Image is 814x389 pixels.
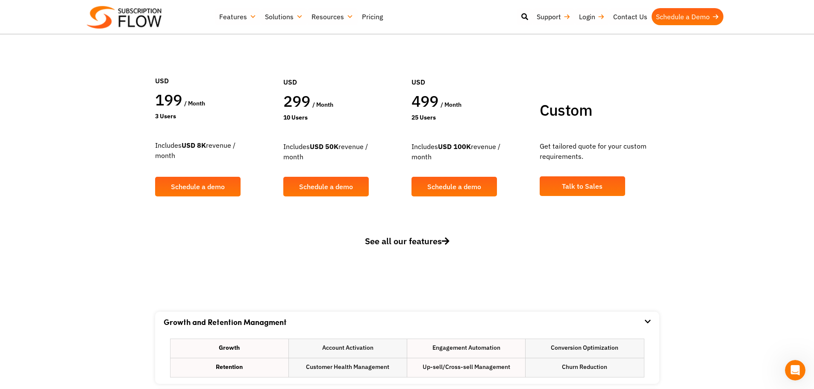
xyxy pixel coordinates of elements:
[261,8,307,25] a: Solutions
[182,141,206,149] strong: USD 8K
[652,8,723,25] a: Schedule a Demo
[411,129,531,173] div: Includes revenue / month
[307,8,358,25] a: Resources
[164,316,287,328] a: Growth and Retention Managment
[155,127,275,171] div: Includes revenue / month
[164,312,651,332] div: Growth and Retention Managment
[540,100,592,120] span: Custom
[155,112,275,121] div: 3 Users
[325,142,338,151] strong: 50K
[283,91,311,111] span: 299
[526,339,644,358] li: Conversion Optimization
[283,51,403,91] div: USD
[441,101,461,108] span: / month
[155,177,241,196] a: Schedule a demo
[87,6,162,29] img: Subscriptionflow
[407,358,525,377] li: Up-sell/Cross-sell Management
[365,235,450,247] span: See all our features
[155,50,275,90] div: USD
[171,183,225,190] span: Schedule a demo
[283,113,403,122] div: 10 Users
[155,90,182,110] span: 199
[216,363,243,371] strong: Retention
[785,360,805,380] iframe: Intercom live chat
[540,128,659,172] div: Get tailored quote for your custom requirements.
[575,8,609,25] a: Login
[184,99,205,107] span: / month
[283,129,403,173] div: Includes revenue / month
[411,91,439,111] span: 499
[532,8,575,25] a: Support
[411,113,531,122] div: 25 Users
[283,177,369,196] a: Schedule a demo
[438,142,471,151] strong: USD 100K
[219,343,240,352] strong: Growth
[312,101,333,108] span: / month
[358,8,387,25] a: Pricing
[411,177,497,196] a: Schedule a demo
[289,339,407,358] li: Account Activation
[310,142,323,151] strong: USD
[299,183,353,190] span: Schedule a demo
[540,176,625,196] a: Talk to Sales
[164,332,651,384] div: Growth and Retention Managment
[411,51,531,91] div: USD
[155,235,659,260] a: See all our features
[407,339,525,358] li: Engagement Automation
[526,358,644,377] li: Churn Reduction
[562,183,602,190] span: Talk to Sales
[427,183,481,190] span: Schedule a demo
[215,8,261,25] a: Features
[289,358,407,377] li: Customer Health Management
[609,8,652,25] a: Contact Us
